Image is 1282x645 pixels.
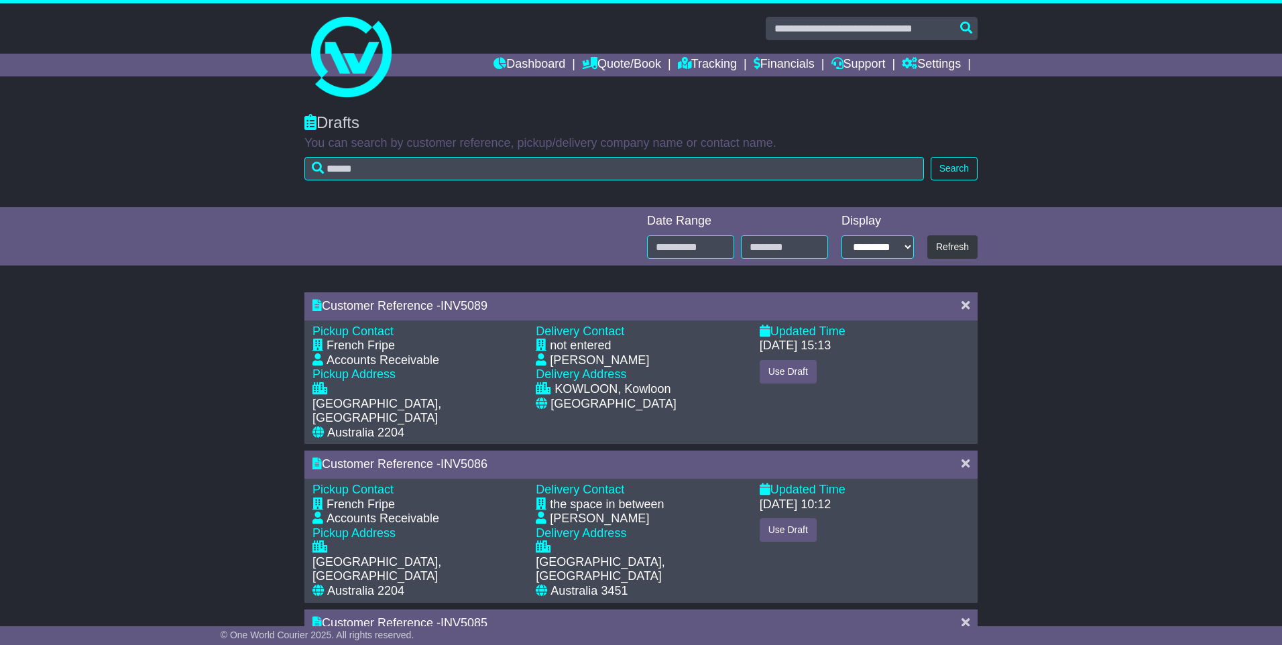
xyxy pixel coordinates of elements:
[550,497,664,512] div: the space in between
[312,457,948,472] div: Customer Reference -
[582,54,661,76] a: Quote/Book
[327,353,439,368] div: Accounts Receivable
[312,483,394,496] span: Pickup Contact
[327,426,404,441] div: Australia 2204
[754,54,815,76] a: Financials
[760,339,831,353] div: [DATE] 15:13
[841,214,914,229] div: Display
[221,630,414,640] span: © One World Courier 2025. All rights reserved.
[536,526,626,540] span: Delivery Address
[304,113,978,133] div: Drafts
[902,54,961,76] a: Settings
[550,339,611,353] div: not entered
[678,54,737,76] a: Tracking
[312,325,394,338] span: Pickup Contact
[327,339,395,353] div: French Fripe
[550,397,676,412] div: [GEOGRAPHIC_DATA]
[441,299,487,312] span: INV5089
[312,299,948,314] div: Customer Reference -
[493,54,565,76] a: Dashboard
[536,555,746,584] div: [GEOGRAPHIC_DATA], [GEOGRAPHIC_DATA]
[536,325,624,338] span: Delivery Contact
[760,360,817,384] button: Use Draft
[312,616,948,631] div: Customer Reference -
[441,616,487,630] span: INV5085
[927,235,978,259] button: Refresh
[312,397,522,426] div: [GEOGRAPHIC_DATA], [GEOGRAPHIC_DATA]
[312,555,522,584] div: [GEOGRAPHIC_DATA], [GEOGRAPHIC_DATA]
[760,497,831,512] div: [DATE] 10:12
[760,325,970,339] div: Updated Time
[550,353,649,368] div: [PERSON_NAME]
[536,483,624,496] span: Delivery Contact
[550,512,649,526] div: [PERSON_NAME]
[760,518,817,542] button: Use Draft
[312,526,396,540] span: Pickup Address
[304,136,978,151] p: You can search by customer reference, pickup/delivery company name or contact name.
[327,497,395,512] div: French Fripe
[312,367,396,381] span: Pickup Address
[931,157,978,180] button: Search
[441,457,487,471] span: INV5086
[550,584,628,599] div: Australia 3451
[536,367,626,381] span: Delivery Address
[760,483,970,497] div: Updated Time
[647,214,828,229] div: Date Range
[831,54,886,76] a: Support
[327,584,404,599] div: Australia 2204
[555,382,671,397] div: KOWLOON, Kowloon
[327,512,439,526] div: Accounts Receivable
